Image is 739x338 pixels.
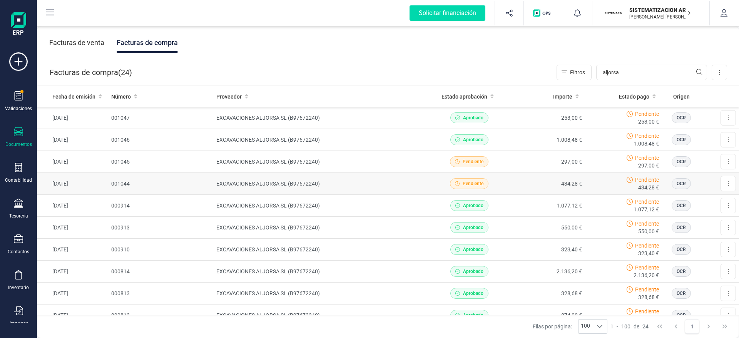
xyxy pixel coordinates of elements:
[634,206,659,213] span: 1.077,12 €
[634,140,659,147] span: 1.008,48 €
[578,320,592,333] span: 100
[677,246,686,253] span: OCR
[557,65,592,80] button: Filtros
[37,173,108,195] td: [DATE]
[108,239,214,261] td: 000910
[677,202,686,209] span: OCR
[508,217,585,239] td: 550,00 €
[638,228,659,235] span: 550,00 €
[638,293,659,301] span: 328,68 €
[441,93,487,100] span: Estado aprobación
[677,312,686,319] span: OCR
[610,323,649,330] div: -
[701,319,716,334] button: Next Page
[596,65,707,80] input: Buscar...
[5,177,32,183] div: Contabilidad
[717,319,732,334] button: Last Page
[37,283,108,305] td: [DATE]
[108,305,214,326] td: 000812
[400,1,495,25] button: Solicitar financiación
[108,195,214,217] td: 000914
[8,249,29,255] div: Contactos
[213,217,430,239] td: EXCAVACIONES ALJORSA SL (B97672240)
[463,158,483,165] span: Pendiente
[5,141,32,147] div: Documentos
[610,323,614,330] span: 1
[642,323,649,330] span: 24
[37,239,108,261] td: [DATE]
[213,129,430,151] td: EXCAVACIONES ALJORSA SL (B97672240)
[629,6,691,14] p: SISTEMATIZACION ARQUITECTONICA EN REFORMAS SL
[50,65,132,80] div: Facturas de compra ( )
[677,136,686,143] span: OCR
[108,107,214,129] td: 001047
[213,173,430,195] td: EXCAVACIONES ALJORSA SL (B97672240)
[553,93,572,100] span: Importe
[108,261,214,283] td: 000814
[213,305,430,326] td: EXCAVACIONES ALJORSA SL (B97672240)
[635,176,659,184] span: Pendiente
[52,93,95,100] span: Fecha de emisión
[652,319,667,334] button: First Page
[463,180,483,187] span: Pendiente
[10,320,28,326] div: Importar
[638,184,659,191] span: 434,28 €
[117,33,178,53] div: Facturas de compra
[673,93,690,100] span: Origen
[463,136,483,143] span: Aprobado
[508,195,585,217] td: 1.077,12 €
[37,217,108,239] td: [DATE]
[37,107,108,129] td: [DATE]
[528,1,558,25] button: Logo de OPS
[629,14,691,20] p: [PERSON_NAME] [PERSON_NAME]
[108,217,214,239] td: 000913
[121,67,129,78] span: 24
[37,305,108,326] td: [DATE]
[213,195,430,217] td: EXCAVACIONES ALJORSA SL (B97672240)
[638,162,659,169] span: 297,00 €
[508,305,585,326] td: 374,00 €
[677,224,686,231] span: OCR
[508,283,585,305] td: 328,68 €
[508,173,585,195] td: 434,28 €
[37,195,108,217] td: [DATE]
[213,107,430,129] td: EXCAVACIONES ALJORSA SL (B97672240)
[108,151,214,173] td: 001045
[508,261,585,283] td: 2.136,20 €
[108,173,214,195] td: 001044
[37,129,108,151] td: [DATE]
[677,268,686,275] span: OCR
[37,261,108,283] td: [DATE]
[635,132,659,140] span: Pendiente
[685,319,699,334] button: Page 1
[508,107,585,129] td: 253,00 €
[508,129,585,151] td: 1.008,48 €
[463,268,483,275] span: Aprobado
[602,1,700,25] button: SISISTEMATIZACION ARQUITECTONICA EN REFORMAS SL[PERSON_NAME] [PERSON_NAME]
[635,110,659,118] span: Pendiente
[213,283,430,305] td: EXCAVACIONES ALJORSA SL (B97672240)
[621,323,630,330] span: 100
[635,308,659,315] span: Pendiente
[619,93,649,100] span: Estado pago
[508,239,585,261] td: 323,40 €
[463,114,483,121] span: Aprobado
[677,114,686,121] span: OCR
[533,9,553,17] img: Logo de OPS
[635,220,659,228] span: Pendiente
[570,69,585,76] span: Filtros
[677,180,686,187] span: OCR
[638,118,659,125] span: 253,00 €
[213,239,430,261] td: EXCAVACIONES ALJORSA SL (B97672240)
[463,312,483,319] span: Aprobado
[9,213,28,219] div: Tesorería
[635,154,659,162] span: Pendiente
[463,202,483,209] span: Aprobado
[108,283,214,305] td: 000813
[216,93,242,100] span: Proveedor
[677,158,686,165] span: OCR
[213,151,430,173] td: EXCAVACIONES ALJORSA SL (B97672240)
[605,5,622,22] img: SI
[634,271,659,279] span: 2.136,20 €
[111,93,131,100] span: Número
